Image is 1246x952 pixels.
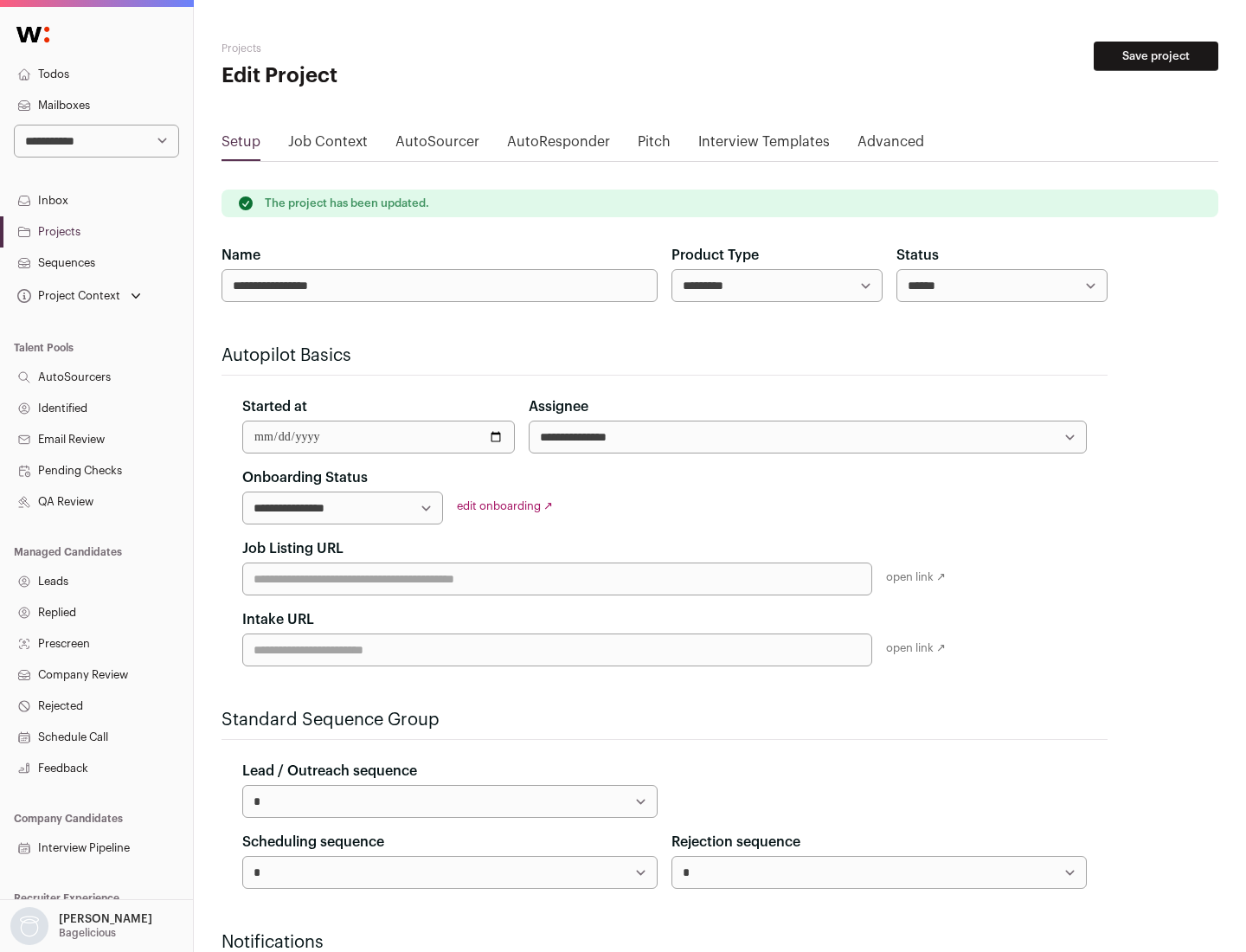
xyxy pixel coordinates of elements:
label: Started at [242,396,307,417]
label: Product Type [671,245,759,266]
img: nopic.png [10,907,48,945]
p: Bagelicious [59,926,116,940]
label: Job Listing URL [242,538,344,559]
div: Project Context [14,289,120,303]
a: Pitch [638,132,671,159]
h1: Edit Project [222,62,554,90]
a: Job Context [288,132,368,159]
label: Intake URL [242,609,314,630]
label: Rejection sequence [671,832,800,852]
label: Assignee [529,396,588,417]
h2: Standard Sequence Group [222,708,1108,732]
label: Scheduling sequence [242,832,384,852]
a: Setup [222,132,260,159]
a: edit onboarding ↗ [457,500,553,511]
p: [PERSON_NAME] [59,912,152,926]
a: Interview Templates [698,132,830,159]
button: Open dropdown [14,284,145,308]
img: Wellfound [7,17,59,52]
label: Lead / Outreach sequence [242,761,417,782]
h2: Projects [222,42,554,55]
button: Open dropdown [7,907,156,945]
label: Status [896,245,939,266]
button: Save project [1094,42,1218,71]
label: Onboarding Status [242,467,368,488]
label: Name [222,245,260,266]
a: Advanced [857,132,924,159]
p: The project has been updated. [265,196,429,210]
h2: Autopilot Basics [222,344,1108,368]
a: AutoSourcer [395,132,479,159]
a: AutoResponder [507,132,610,159]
